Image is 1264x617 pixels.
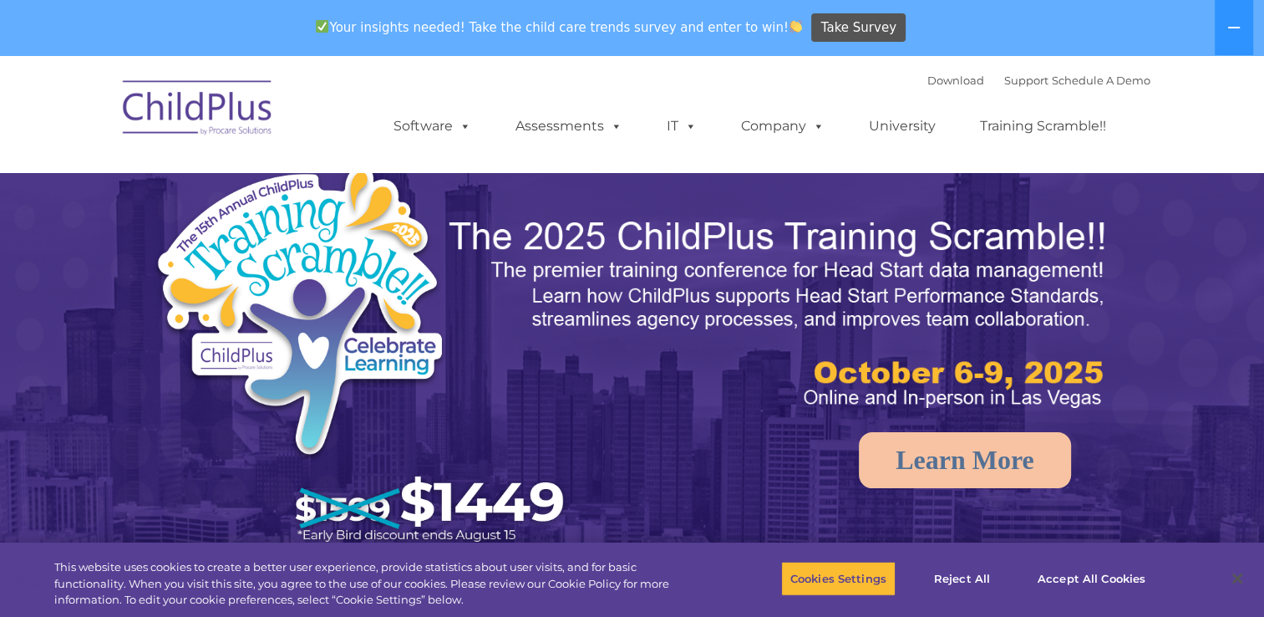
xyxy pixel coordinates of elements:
[1052,74,1150,87] a: Schedule A Demo
[1028,561,1155,596] button: Accept All Cookies
[232,179,303,191] span: Phone number
[114,69,282,152] img: ChildPlus by Procare Solutions
[316,20,328,33] img: ✅
[1219,560,1256,597] button: Close
[852,110,952,143] a: University
[309,11,810,43] span: Your insights needed! Take the child care trends survey and enter to win!
[650,110,713,143] a: IT
[781,561,896,596] button: Cookies Settings
[789,20,802,33] img: 👏
[963,110,1123,143] a: Training Scramble!!
[724,110,841,143] a: Company
[927,74,984,87] a: Download
[811,13,906,43] a: Take Survey
[910,561,1014,596] button: Reject All
[859,432,1071,488] a: Learn More
[1004,74,1048,87] a: Support
[54,559,695,609] div: This website uses cookies to create a better user experience, provide statistics about user visit...
[232,110,283,123] span: Last name
[821,13,896,43] span: Take Survey
[377,110,488,143] a: Software
[499,110,639,143] a: Assessments
[927,74,1150,87] font: |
